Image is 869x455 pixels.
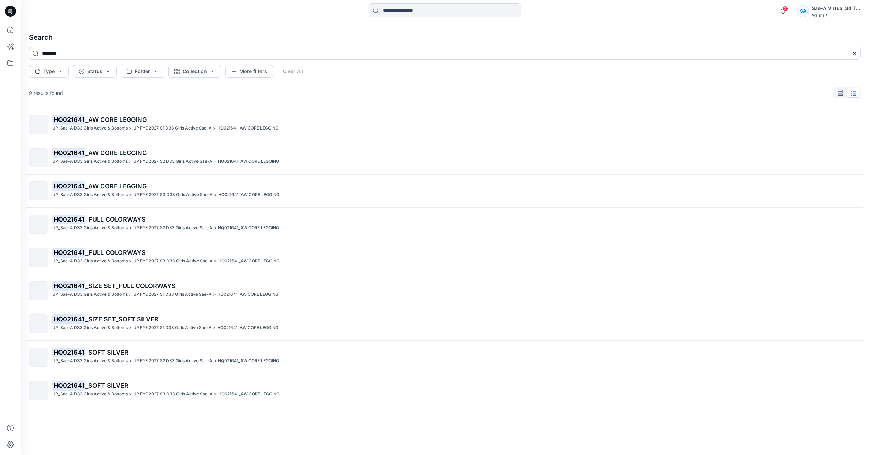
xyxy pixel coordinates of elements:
span: 2 [783,6,788,11]
div: SA [797,5,809,17]
p: > [129,125,132,132]
span: _SOFT SILVER [85,349,128,356]
button: More filters [225,65,273,78]
p: HQ021641_AW CORE LEGGING [218,191,280,198]
span: _AW CORE LEGGING [85,182,147,190]
p: > [129,357,132,365]
p: > [129,258,132,265]
a: HQ021641_FULL COLORWAYSUP_Sae-A D33 Girls Active & Bottoms>UP FYE 2027 S2 D33 Girls Active Sae-A>... [25,211,865,238]
mark: HQ021641 [52,181,85,191]
a: HQ021641_AW CORE LEGGINGUP_Sae-A D33 Girls Active & Bottoms>UP FYE 2027 S1 D33 Girls Active Sae-A... [25,111,865,138]
p: HQ021641_AW CORE LEGGING [217,324,278,331]
p: UP FYE 2027 S3 D33 Girls Active Sae-A [133,391,213,398]
p: UP FYE 2027 S2 D33 Girls Active Sae-A [133,224,212,232]
p: > [214,191,217,198]
p: UP FYE 2027 S3 D33 Girls Active Sae-A [133,258,213,265]
p: > [129,391,132,398]
a: HQ021641_AW CORE LEGGINGUP_Sae-A D33 Girls Active & Bottoms>UP FYE 2027 S2 D33 Girls Active Sae-A... [25,144,865,171]
p: > [214,391,217,398]
a: HQ021641_SIZE SET_SOFT SILVERUP_Sae-A D33 Girls Active & Bottoms>UP FYE 2027 S1 D33 Girls Active ... [25,310,865,338]
p: UP FYE 2027 S2 D33 Girls Active Sae-A [133,158,212,165]
p: UP_Sae-A D33 Girls Active & Bottoms [52,158,128,165]
p: HQ021641_AW CORE LEGGING [218,258,280,265]
div: Walmart [812,12,860,18]
span: _SOFT SILVER [85,382,128,389]
mark: HQ021641 [52,381,85,390]
p: UP_Sae-A D33 Girls Active & Bottoms [52,324,128,331]
p: UP FYE 2027 S2 D33 Girls Active Sae-A [133,357,212,365]
p: HQ021641_AW CORE LEGGING [218,357,279,365]
p: UP_Sae-A D33 Girls Active & Bottoms [52,224,128,232]
mark: HQ021641 [52,248,85,257]
div: Sae-A Virtual 3d Team [812,4,860,12]
button: Folder [121,65,164,78]
a: HQ021641_AW CORE LEGGINGUP_Sae-A D33 Girls Active & Bottoms>UP FYE 2027 S3 D33 Girls Active Sae-A... [25,177,865,205]
mark: HQ021641 [52,281,85,291]
p: HQ021641_AW CORE LEGGING [218,224,279,232]
h4: Search [24,28,866,47]
span: _SIZE SET_SOFT SILVER [85,315,158,323]
p: > [214,357,217,365]
p: > [129,224,132,232]
mark: HQ021641 [52,115,85,124]
p: > [214,258,217,265]
p: UP FYE 2027 S1 D33 Girls Active Sae-A [133,291,212,298]
p: UP FYE 2027 S1 D33 Girls Active Sae-A [133,125,212,132]
p: UP_Sae-A D33 Girls Active & Bottoms [52,125,128,132]
p: > [129,191,132,198]
p: > [213,324,216,331]
span: _FULL COLORWAYS [85,249,146,256]
p: > [129,158,132,165]
a: HQ021641_FULL COLORWAYSUP_Sae-A D33 Girls Active & Bottoms>UP FYE 2027 S3 D33 Girls Active Sae-A>... [25,244,865,271]
mark: HQ021641 [52,314,85,324]
mark: HQ021641 [52,347,85,357]
p: HQ021641_AW CORE LEGGING [218,391,280,398]
span: _AW CORE LEGGING [85,116,147,123]
p: UP FYE 2027 S3 D33 Girls Active Sae-A [133,191,213,198]
span: _FULL COLORWAYS [85,216,146,223]
p: 9 results found [29,89,63,97]
p: > [129,324,132,331]
p: > [213,291,216,298]
p: UP_Sae-A D33 Girls Active & Bottoms [52,258,128,265]
span: _AW CORE LEGGING [85,149,147,157]
a: HQ021641_SIZE SET_FULL COLORWAYSUP_Sae-A D33 Girls Active & Bottoms>UP FYE 2027 S1 D33 Girls Acti... [25,277,865,304]
p: > [214,224,217,232]
p: HQ021641_AW CORE LEGGING [218,158,279,165]
mark: HQ021641 [52,214,85,224]
button: Status [73,65,117,78]
button: Collection [168,65,221,78]
p: HQ021641_AW CORE LEGGING [217,291,278,298]
p: > [129,291,132,298]
span: _SIZE SET_FULL COLORWAYS [85,282,176,289]
a: HQ021641_SOFT SILVERUP_Sae-A D33 Girls Active & Bottoms>UP FYE 2027 S3 D33 Girls Active Sae-A>HQ0... [25,377,865,404]
p: > [214,158,217,165]
p: > [213,125,216,132]
a: HQ021641_SOFT SILVERUP_Sae-A D33 Girls Active & Bottoms>UP FYE 2027 S2 D33 Girls Active Sae-A>HQ0... [25,344,865,371]
p: UP_Sae-A D33 Girls Active & Bottoms [52,357,128,365]
p: HQ021641_AW CORE LEGGING [217,125,278,132]
button: Type [29,65,69,78]
mark: HQ021641 [52,148,85,158]
p: UP FYE 2027 S1 D33 Girls Active Sae-A [133,324,212,331]
p: UP_Sae-A D33 Girls Active & Bottoms [52,291,128,298]
p: UP_Sae-A D33 Girls Active & Bottoms [52,391,128,398]
p: UP_Sae-A D33 Girls Active & Bottoms [52,191,128,198]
